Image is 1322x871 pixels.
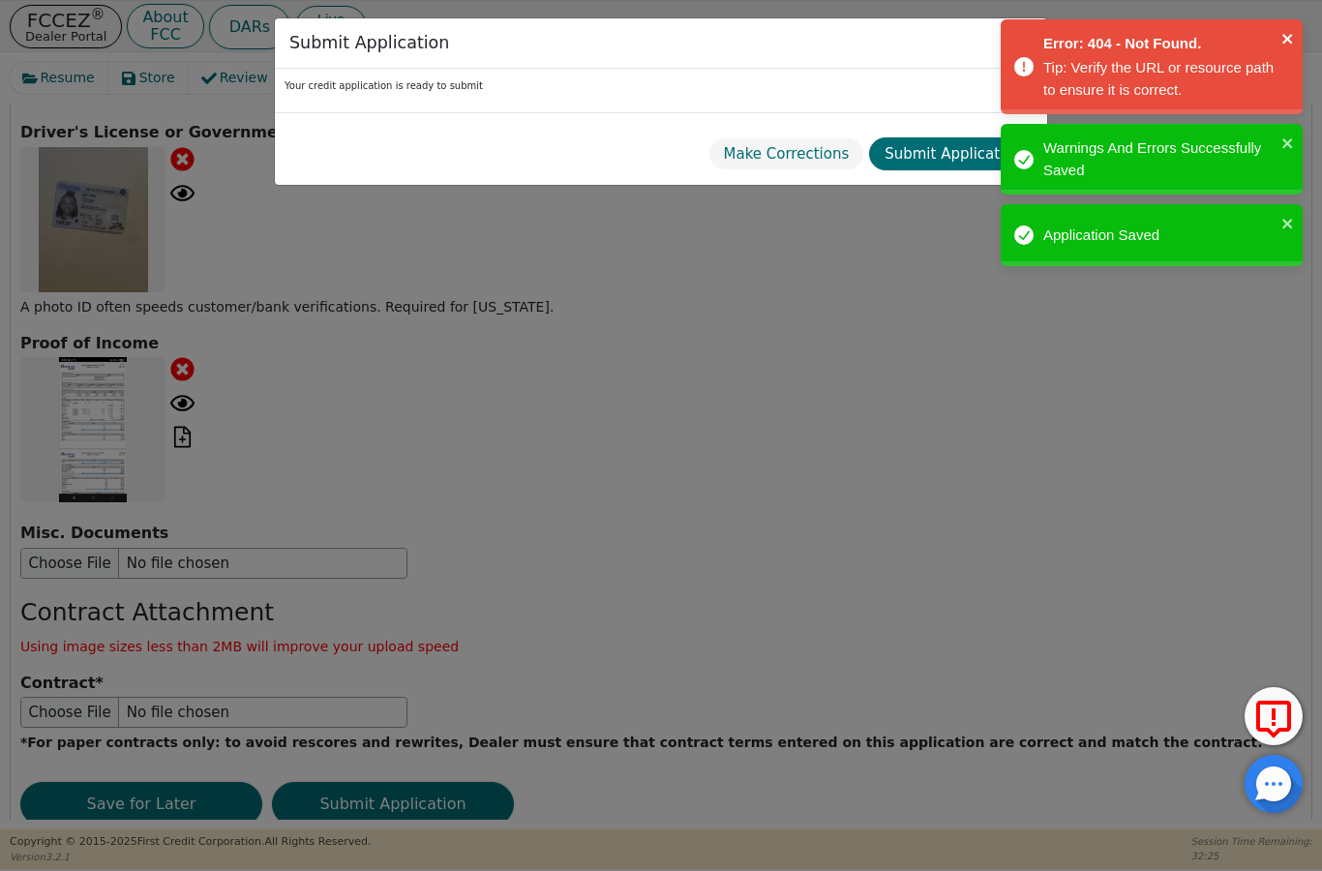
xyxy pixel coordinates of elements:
span: Error: 404 - Not Found. [1043,33,1276,55]
div: Your credit application is ready to submit [285,78,1037,93]
button: Make Corrections [708,137,865,171]
h3: Submit Application [289,33,449,53]
button: close [1281,212,1295,234]
div: Warnings And Errors Successfully Saved [1043,137,1276,181]
span: Tip: Verify the URL or resource path to ensure it is correct. [1043,59,1274,98]
button: close [1281,27,1295,49]
button: close [1281,132,1295,154]
button: Report Error to FCC [1245,687,1303,745]
div: Application Saved [1043,225,1276,247]
button: Submit Application [869,137,1037,171]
